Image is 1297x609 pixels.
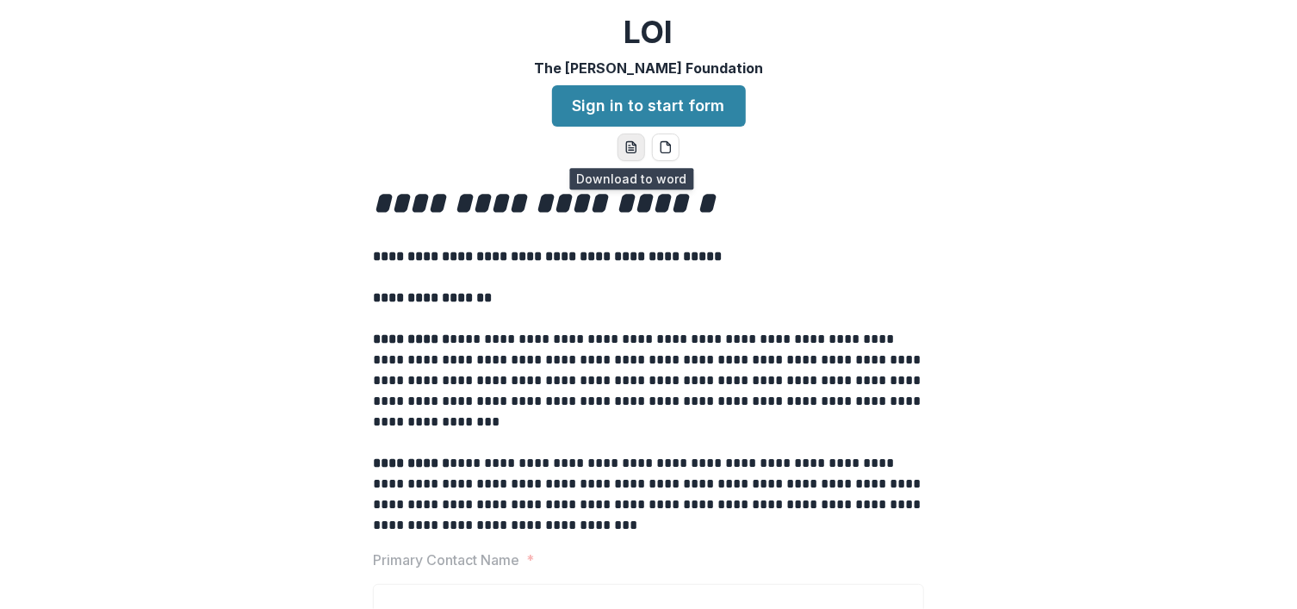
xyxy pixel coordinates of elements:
[617,134,645,161] button: word-download
[373,550,519,570] p: Primary Contact Name
[534,58,763,78] p: The [PERSON_NAME] Foundation
[552,85,746,127] a: Sign in to start form
[624,14,673,51] h2: LOI
[652,134,680,161] button: pdf-download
